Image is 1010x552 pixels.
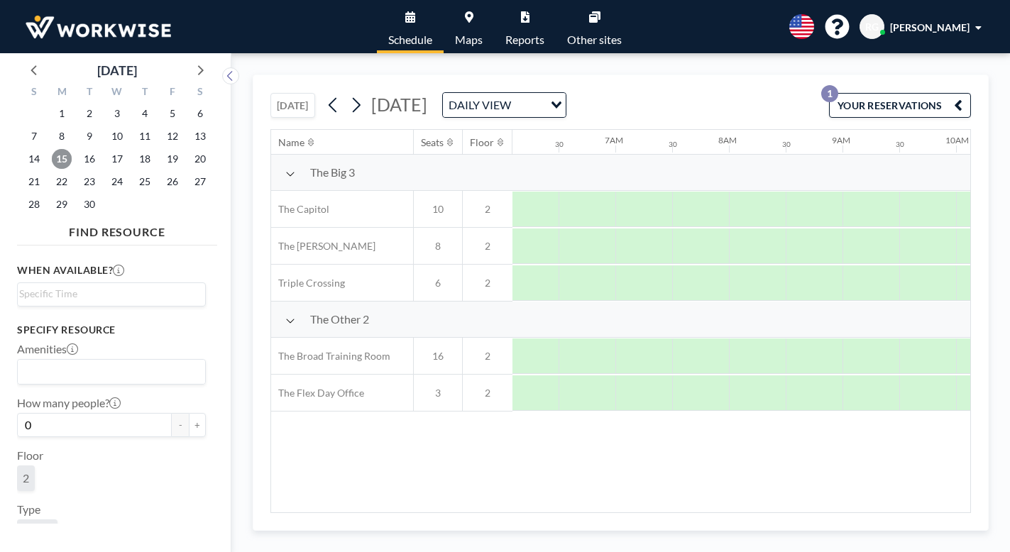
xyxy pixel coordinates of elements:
[190,126,210,146] span: Saturday, September 13, 2025
[17,324,206,336] h3: Specify resource
[190,172,210,192] span: Saturday, September 27, 2025
[310,165,355,180] span: The Big 3
[21,84,48,102] div: S
[829,93,971,118] button: YOUR RESERVATIONS1
[24,126,44,146] span: Sunday, September 7, 2025
[271,277,345,289] span: Triple Crossing
[278,136,304,149] div: Name
[270,93,315,118] button: [DATE]
[24,172,44,192] span: Sunday, September 21, 2025
[271,387,364,399] span: The Flex Day Office
[18,360,205,384] div: Search for option
[163,126,182,146] span: Friday, September 12, 2025
[463,387,512,399] span: 2
[163,149,182,169] span: Friday, September 19, 2025
[186,84,214,102] div: S
[135,149,155,169] span: Thursday, September 18, 2025
[896,140,904,149] div: 30
[158,84,186,102] div: F
[19,286,197,302] input: Search for option
[79,194,99,214] span: Tuesday, September 30, 2025
[271,203,329,216] span: The Capitol
[107,104,127,123] span: Wednesday, September 3, 2025
[414,240,462,253] span: 8
[52,126,72,146] span: Monday, September 8, 2025
[443,93,566,117] div: Search for option
[135,126,155,146] span: Thursday, September 11, 2025
[24,149,44,169] span: Sunday, September 14, 2025
[782,140,791,149] div: 30
[455,34,483,45] span: Maps
[23,471,29,485] span: 2
[24,194,44,214] span: Sunday, September 28, 2025
[76,84,104,102] div: T
[18,283,205,304] div: Search for option
[52,104,72,123] span: Monday, September 1, 2025
[172,413,189,437] button: -
[832,135,850,145] div: 9AM
[463,277,512,289] span: 2
[17,502,40,517] label: Type
[79,126,99,146] span: Tuesday, September 9, 2025
[890,21,970,33] span: [PERSON_NAME]
[52,194,72,214] span: Monday, September 29, 2025
[52,149,72,169] span: Monday, September 15, 2025
[414,350,462,363] span: 16
[135,104,155,123] span: Thursday, September 4, 2025
[414,387,462,399] span: 3
[371,94,427,115] span: [DATE]
[79,172,99,192] span: Tuesday, September 23, 2025
[23,13,174,41] img: organization-logo
[107,149,127,169] span: Wednesday, September 17, 2025
[190,149,210,169] span: Saturday, September 20, 2025
[567,34,622,45] span: Other sites
[107,126,127,146] span: Wednesday, September 10, 2025
[107,172,127,192] span: Wednesday, September 24, 2025
[271,240,375,253] span: The [PERSON_NAME]
[414,277,462,289] span: 6
[446,96,514,114] span: DAILY VIEW
[79,149,99,169] span: Tuesday, September 16, 2025
[163,172,182,192] span: Friday, September 26, 2025
[17,448,43,463] label: Floor
[190,104,210,123] span: Saturday, September 6, 2025
[414,203,462,216] span: 10
[463,240,512,253] span: 2
[17,396,121,410] label: How many people?
[555,140,564,149] div: 30
[17,342,78,356] label: Amenities
[135,172,155,192] span: Thursday, September 25, 2025
[605,135,623,145] div: 7AM
[463,203,512,216] span: 2
[97,60,137,80] div: [DATE]
[865,21,879,33] span: RG
[271,350,390,363] span: The Broad Training Room
[310,312,369,326] span: The Other 2
[669,140,677,149] div: 30
[505,34,544,45] span: Reports
[104,84,131,102] div: W
[821,85,838,102] p: 1
[48,84,76,102] div: M
[470,136,494,149] div: Floor
[131,84,158,102] div: T
[163,104,182,123] span: Friday, September 5, 2025
[17,219,217,239] h4: FIND RESOURCE
[421,136,444,149] div: Seats
[52,172,72,192] span: Monday, September 22, 2025
[515,96,542,114] input: Search for option
[718,135,737,145] div: 8AM
[463,350,512,363] span: 2
[945,135,969,145] div: 10AM
[79,104,99,123] span: Tuesday, September 2, 2025
[388,34,432,45] span: Schedule
[19,363,197,381] input: Search for option
[189,413,206,437] button: +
